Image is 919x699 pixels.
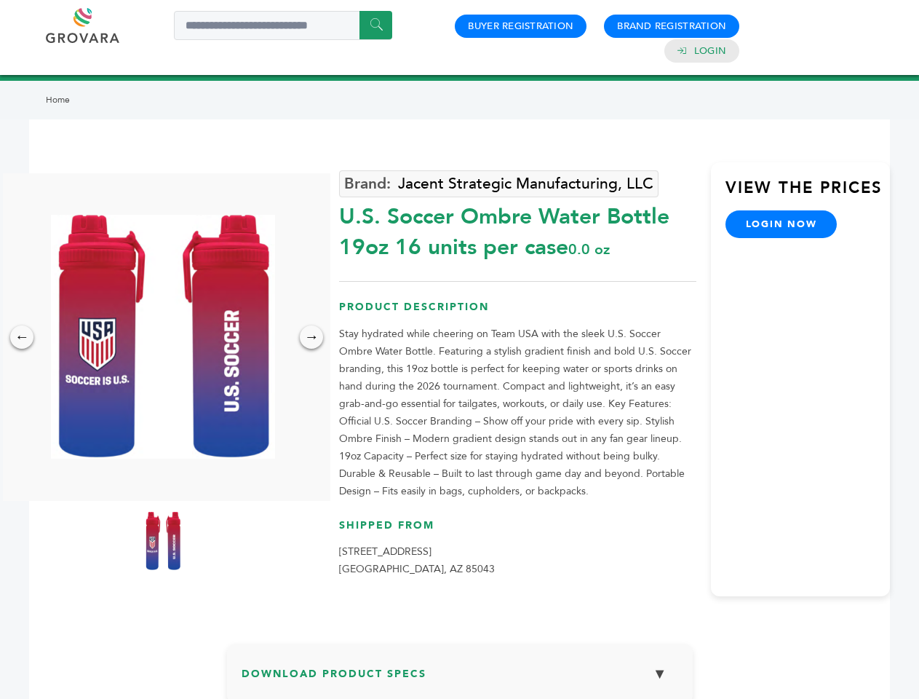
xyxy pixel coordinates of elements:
[617,20,726,33] a: Brand Registration
[145,512,181,570] img: U.S. Soccer Ombre Water Bottle – 19oz 16 units per case 0.0 oz
[642,658,678,690] button: ▼
[339,170,659,197] a: Jacent Strategic Manufacturing, LLC
[339,518,696,544] h3: Shipped From
[51,215,275,459] img: U.S. Soccer Ombre Water Bottle – 19oz 16 units per case 0.0 oz
[694,44,726,58] a: Login
[339,325,696,500] p: Stay hydrated while cheering on Team USA with the sleek U.S. Soccer Ombre Water Bottle. Featuring...
[339,543,696,578] p: [STREET_ADDRESS] [GEOGRAPHIC_DATA], AZ 85043
[468,20,573,33] a: Buyer Registration
[300,325,323,349] div: →
[339,300,696,325] h3: Product Description
[174,11,392,40] input: Search a product or brand...
[725,210,838,238] a: login now
[339,194,696,263] div: U.S. Soccer Ombre Water Bottle 19oz 16 units per case
[568,240,610,259] span: 0.0 oz
[46,94,70,106] a: Home
[10,325,33,349] div: ←
[725,177,890,210] h3: View the Prices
